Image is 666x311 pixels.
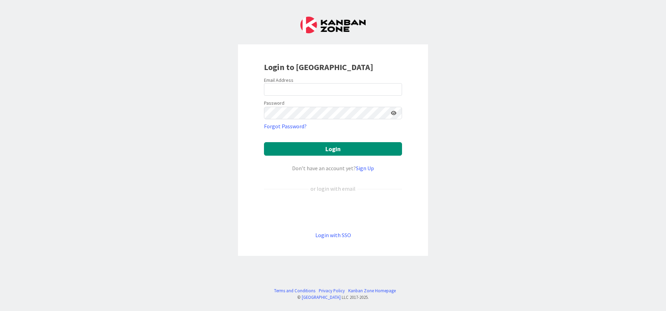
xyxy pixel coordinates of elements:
a: [GEOGRAPHIC_DATA] [302,294,341,300]
a: Forgot Password? [264,122,307,130]
button: Login [264,142,402,156]
iframe: Knop Inloggen met Google [261,204,405,219]
a: Kanban Zone Homepage [348,287,396,294]
div: © LLC 2017- 2025 . [271,294,396,301]
a: Privacy Policy [319,287,345,294]
b: Login to [GEOGRAPHIC_DATA] [264,62,373,72]
label: Password [264,100,284,107]
img: Kanban Zone [300,17,366,33]
a: Terms and Conditions [274,287,315,294]
a: Login with SSO [315,232,351,239]
label: Email Address [264,77,293,83]
a: Sign Up [356,165,374,172]
div: or login with email [309,184,357,193]
div: Don’t have an account yet? [264,164,402,172]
